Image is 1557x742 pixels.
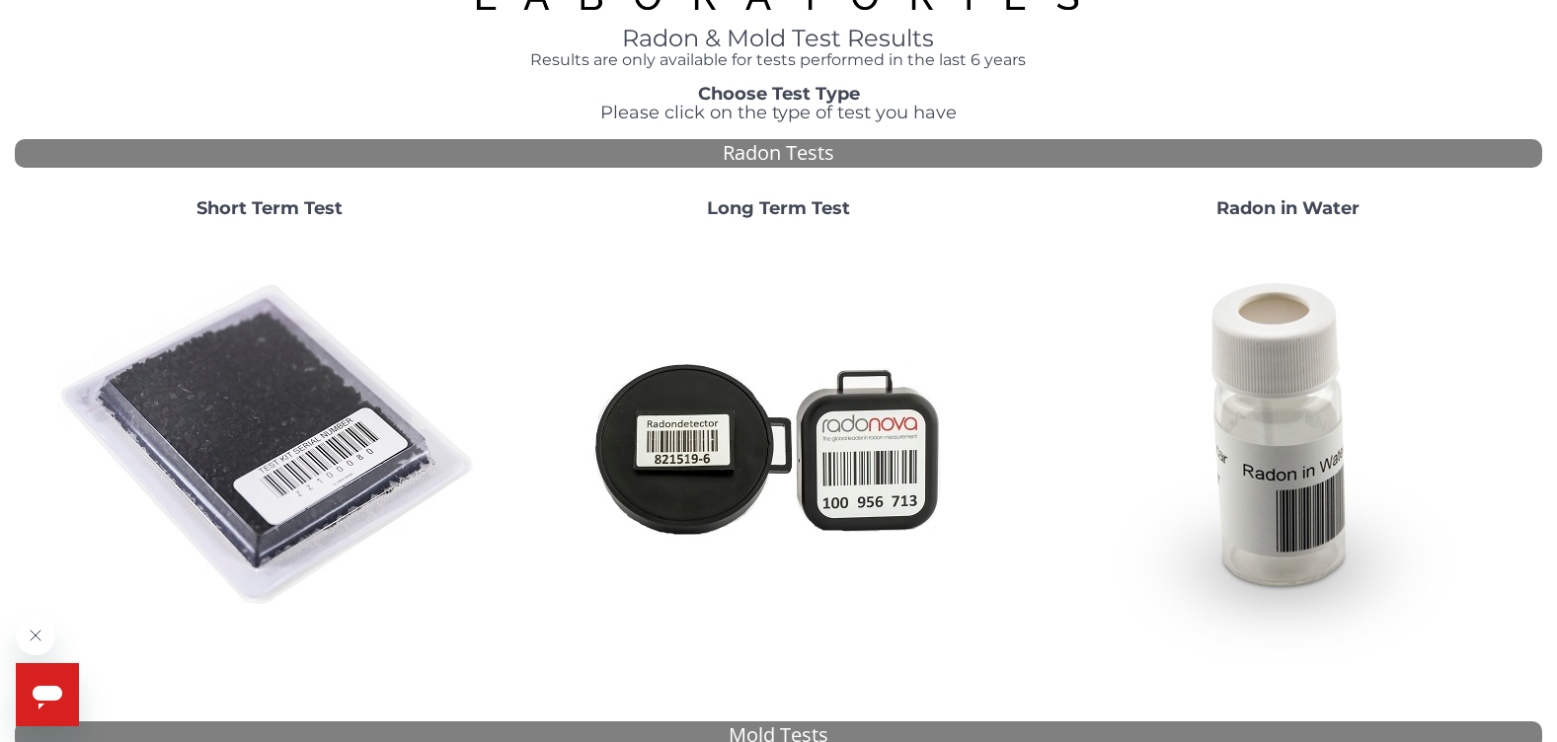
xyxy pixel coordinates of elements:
iframe: Close message [16,616,55,655]
strong: Radon in Water [1216,197,1360,219]
span: Please click on the type of test you have [600,102,957,123]
h4: Results are only available for tests performed in the last 6 years [473,51,1084,69]
div: Radon Tests [15,139,1542,168]
strong: Choose Test Type [698,83,860,105]
strong: Long Term Test [707,197,850,219]
img: Radtrak2vsRadtrak3.jpg [566,234,990,658]
img: RadoninWater.jpg [1075,234,1500,658]
img: ShortTerm.jpg [57,234,482,658]
strong: Short Term Test [196,197,343,219]
iframe: Button to launch messaging window [16,663,79,726]
span: Help [12,14,43,30]
h1: Radon & Mold Test Results [473,26,1084,51]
